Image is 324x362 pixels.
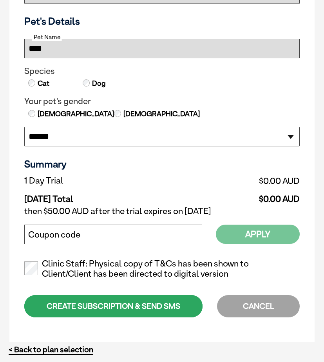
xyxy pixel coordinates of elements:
div: CREATE SUBSCRIPTION & SEND SMS [24,295,203,317]
input: Clinic Staff: Physical copy of T&Cs has been shown to Client/Client has been directed to digital ... [24,261,38,275]
td: $0.00 AUD [174,174,300,188]
a: < Back to plan selection [9,345,93,355]
div: CANCEL [217,295,300,317]
legend: Your pet's gender [24,96,300,106]
h3: Summary [24,158,300,170]
td: 1 Day Trial [24,174,174,188]
h3: Pet's Details [21,15,303,27]
button: Apply [216,225,300,244]
legend: Species [24,66,300,76]
td: [DATE] Total [24,188,174,204]
td: then $50.00 AUD after the trial expires on [DATE] [24,204,300,218]
td: $0.00 AUD [174,188,300,204]
label: Coupon code [28,230,80,240]
label: Clinic Staff: Physical copy of T&Cs has been shown to Client/Client has been directed to digital ... [24,259,300,279]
